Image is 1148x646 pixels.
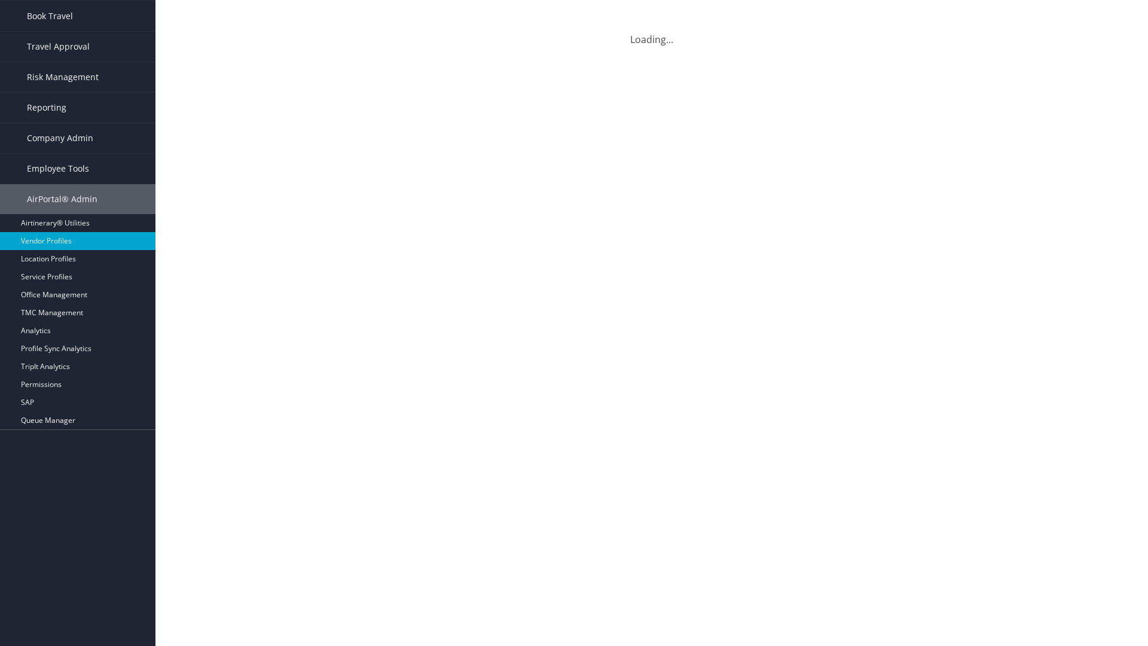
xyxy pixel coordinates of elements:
span: Reporting [27,93,66,123]
span: AirPortal® Admin [27,184,97,214]
span: Travel Approval [27,32,90,62]
span: Company Admin [27,123,93,153]
span: Risk Management [27,62,99,92]
span: Employee Tools [27,154,89,184]
span: Book Travel [27,1,73,31]
div: Loading... [167,18,1136,47]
